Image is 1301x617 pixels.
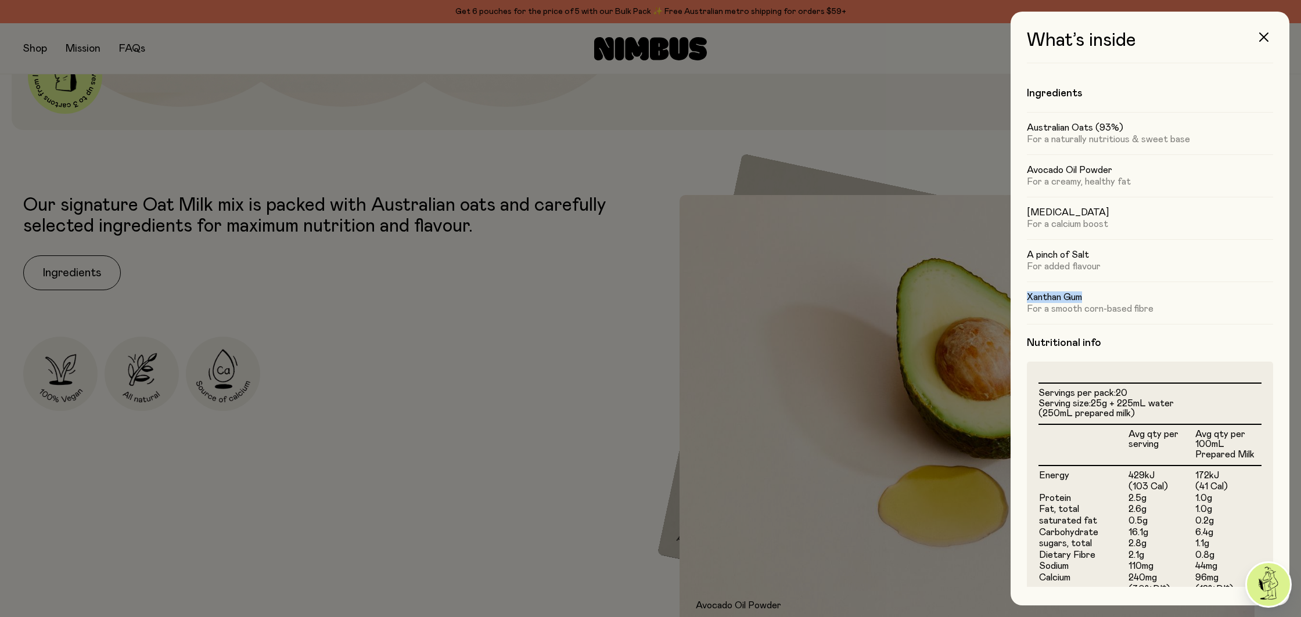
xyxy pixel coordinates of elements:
[1195,584,1262,600] td: (12%DI*)
[1128,550,1195,561] td: 2.1g
[1038,399,1262,419] li: Serving size:
[1039,539,1092,548] span: sugars, total
[1128,481,1195,493] td: (103 Cal)
[1038,399,1174,418] span: 25g + 225mL water (250mL prepared milk)
[1039,528,1098,537] span: Carbohydrate
[1247,563,1290,606] img: agent
[1027,133,1273,145] p: For a naturally nutritious & sweet base
[1195,550,1262,561] td: 0.8g
[1116,388,1127,398] span: 20
[1128,538,1195,550] td: 2.8g
[1128,527,1195,539] td: 16.1g
[1027,86,1273,100] h4: Ingredients
[1195,527,1262,539] td: 6.4g
[1195,481,1262,493] td: (41 Cal)
[1027,336,1273,350] h4: Nutritional info
[1039,561,1069,571] span: Sodium
[1195,538,1262,550] td: 1.1g
[1027,249,1273,261] h5: A pinch of Salt
[1128,466,1195,482] td: 429kJ
[1195,515,1262,527] td: 0.2g
[1195,561,1262,572] td: 44mg
[1027,164,1273,176] h5: Avocado Oil Powder
[1027,207,1273,218] h5: [MEDICAL_DATA]
[1195,493,1262,504] td: 1.0g
[1195,572,1262,584] td: 96mg
[1038,388,1262,399] li: Servings per pack:
[1039,516,1097,525] span: saturated fat
[1039,550,1095,560] span: Dietary Fibre
[1128,572,1195,584] td: 240mg
[1128,561,1195,572] td: 110mg
[1195,424,1262,466] th: Avg qty per 100mL Prepared Milk
[1128,515,1195,527] td: 0.5g
[1128,504,1195,515] td: 2.6g
[1027,122,1273,133] h5: Australian Oats (93%)
[1027,30,1273,63] h3: What’s inside
[1039,493,1071,503] span: Protein
[1195,504,1262,515] td: 1.0g
[1027,218,1273,230] p: For a calcium boost
[1128,584,1195,600] td: (30%DI*)
[1039,573,1070,582] span: Calcium
[1027,291,1273,303] h5: Xanthan Gum
[1195,466,1262,482] td: 172kJ
[1128,493,1195,504] td: 2.5g
[1039,471,1069,480] span: Energy
[1039,504,1079,514] span: Fat, total
[1128,424,1195,466] th: Avg qty per serving
[1027,303,1273,315] p: For a smooth corn-based fibre
[1027,261,1273,272] p: For added flavour
[1027,176,1273,187] p: For a creamy, healthy fat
